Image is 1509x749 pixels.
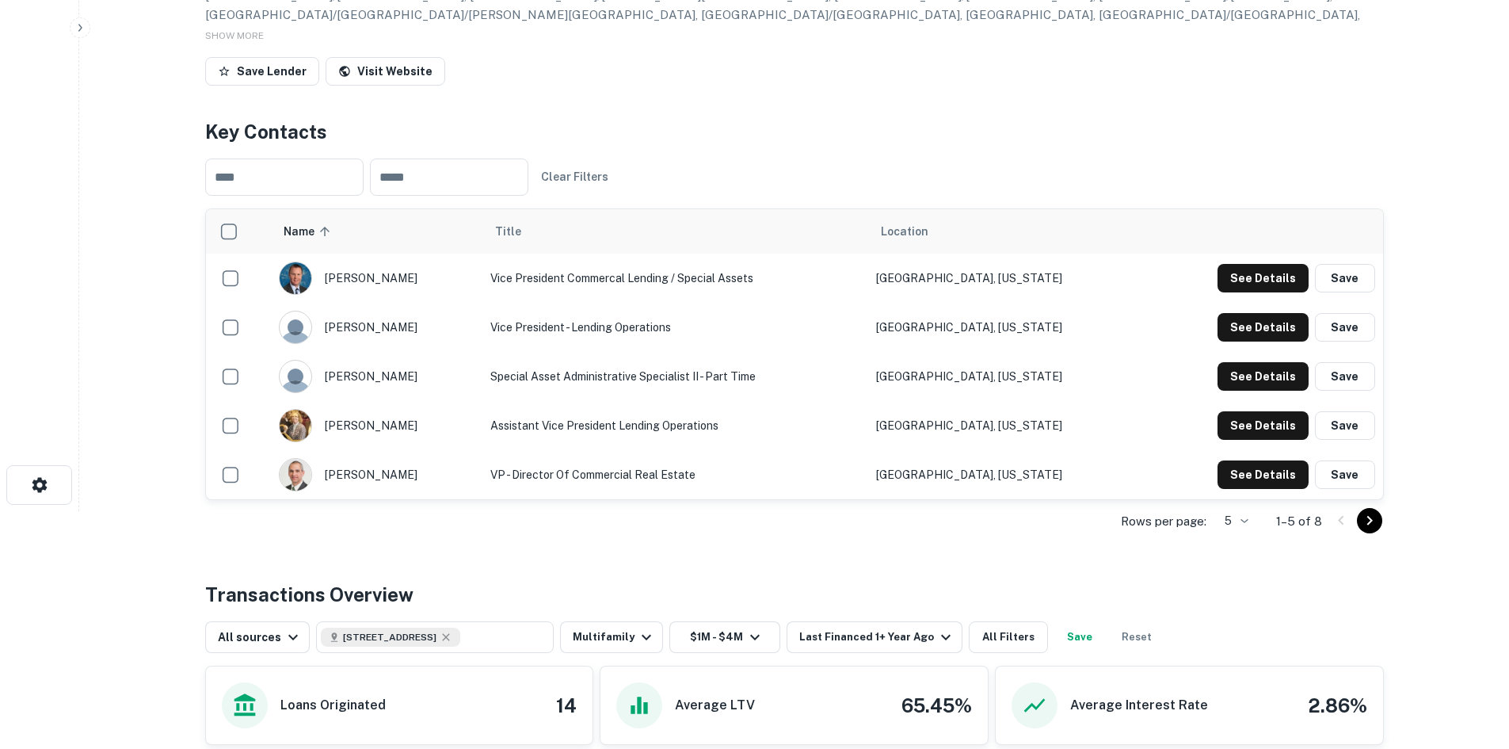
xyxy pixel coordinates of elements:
[969,621,1048,653] button: All Filters
[284,222,335,241] span: Name
[535,162,615,191] button: Clear Filters
[279,360,474,393] div: [PERSON_NAME]
[495,222,542,241] span: Title
[205,57,319,86] button: Save Lender
[1315,264,1375,292] button: Save
[868,401,1145,450] td: [GEOGRAPHIC_DATA], [US_STATE]
[280,311,311,343] img: 9c8pery4andzj6ohjkjp54ma2
[1217,313,1309,342] button: See Details
[901,691,972,720] h4: 65.45%
[280,262,311,294] img: 1516634722501
[868,303,1145,352] td: [GEOGRAPHIC_DATA], [US_STATE]
[326,57,445,86] a: Visit Website
[868,254,1145,303] td: [GEOGRAPHIC_DATA], [US_STATE]
[556,691,577,720] h4: 14
[279,262,474,295] div: [PERSON_NAME]
[560,621,663,653] button: Multifamily
[1315,362,1375,391] button: Save
[279,458,474,491] div: [PERSON_NAME]
[1357,508,1382,533] button: Go to next page
[868,352,1145,401] td: [GEOGRAPHIC_DATA], [US_STATE]
[1430,622,1509,698] iframe: Chat Widget
[482,352,868,401] td: Special Asset Administrative Specialist II - Part Time
[669,621,780,653] button: $1M - $4M
[1213,510,1251,533] div: 5
[482,254,868,303] td: Vice President Commercal Lending / Special Assets
[868,450,1145,499] td: [GEOGRAPHIC_DATA], [US_STATE]
[1217,264,1309,292] button: See Details
[1217,362,1309,391] button: See Details
[675,696,755,715] h6: Average LTV
[205,621,310,653] button: All sources
[271,209,482,254] th: Name
[1276,512,1322,531] p: 1–5 of 8
[799,628,955,647] div: Last Financed 1+ Year Ago
[280,459,311,491] img: 1516586633515
[482,209,868,254] th: Title
[1121,512,1206,531] p: Rows per page:
[1111,621,1162,653] button: Reset
[1315,313,1375,342] button: Save
[881,222,928,241] span: Location
[279,409,474,442] div: [PERSON_NAME]
[280,361,311,392] img: 9c8pery4andzj6ohjkjp54ma2
[787,621,962,653] button: Last Financed 1+ Year Ago
[205,117,1384,146] h4: Key Contacts
[1217,411,1309,440] button: See Details
[280,410,311,441] img: 1517400389611
[1315,411,1375,440] button: Save
[1308,691,1367,720] h4: 2.86%
[205,580,413,609] h4: Transactions Overview
[343,630,436,644] span: [STREET_ADDRESS]
[279,311,474,344] div: [PERSON_NAME]
[218,628,303,647] div: All sources
[206,209,1383,499] div: scrollable content
[482,450,868,499] td: VP - Director of Commercial Real Estate
[1054,621,1105,653] button: Save your search to get updates of matches that match your search criteria.
[1315,460,1375,489] button: Save
[205,30,264,41] span: SHOW MORE
[1217,460,1309,489] button: See Details
[868,209,1145,254] th: Location
[482,303,868,352] td: Vice President - Lending Operations
[280,696,386,715] h6: Loans Originated
[482,401,868,450] td: Assistant Vice President Lending Operations
[1070,696,1208,715] h6: Average Interest Rate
